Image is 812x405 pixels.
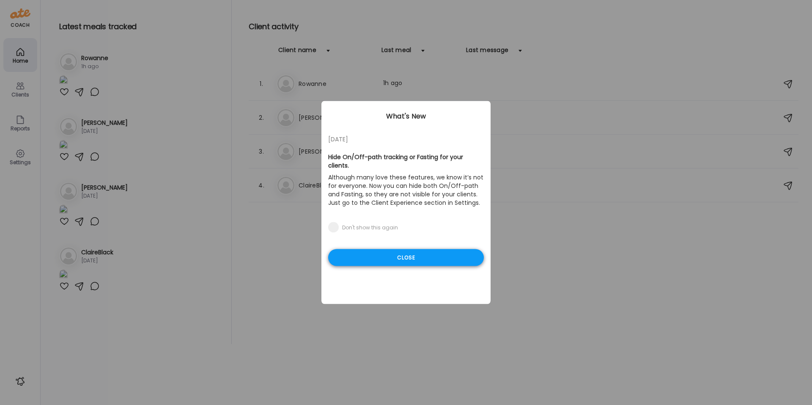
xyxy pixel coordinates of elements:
[328,171,484,209] p: Although many love these features, we know it’s not for everyone. Now you can hide both On/Off-pa...
[328,153,463,170] b: Hide On/Off-path tracking or Fasting for your clients.
[328,134,484,144] div: [DATE]
[342,224,398,231] div: Don't show this again
[321,111,491,121] div: What's New
[328,249,484,266] div: Close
